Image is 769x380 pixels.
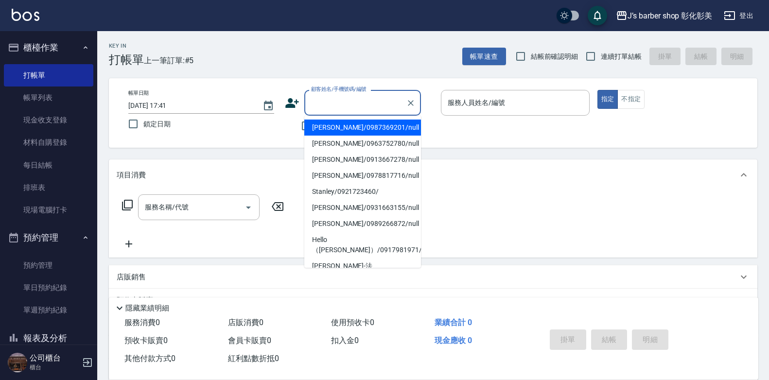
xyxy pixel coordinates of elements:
a: 每日結帳 [4,154,93,176]
li: [PERSON_NAME]/0963752780/null [304,136,421,152]
span: 鎖定日期 [143,119,171,129]
a: 打帳單 [4,64,93,86]
button: 報表及分析 [4,326,93,351]
a: 現場電腦打卡 [4,199,93,221]
li: [PERSON_NAME]/0931663155/null [304,200,421,216]
p: 項目消費 [117,170,146,180]
p: 店販銷售 [117,272,146,282]
span: 扣入金 0 [331,336,359,345]
button: save [588,6,607,25]
p: 隱藏業績明細 [125,303,169,313]
label: 顧客姓名/手機號碼/編號 [311,86,367,93]
a: 預約管理 [4,254,93,276]
span: 其他付款方式 0 [124,354,175,363]
button: J’s barber shop 彰化彰美 [612,6,716,26]
a: 現金收支登錄 [4,109,93,131]
a: 單週預約紀錄 [4,299,93,321]
a: 材料自購登錄 [4,131,93,154]
a: 排班表 [4,176,93,199]
button: 預約管理 [4,225,93,250]
span: 服務消費 0 [124,318,160,327]
span: 使用預收卡 0 [331,318,374,327]
div: J’s barber shop 彰化彰美 [628,10,712,22]
span: 現金應收 0 [435,336,472,345]
span: 店販消費 0 [228,318,263,327]
label: 帳單日期 [128,89,149,97]
span: 紅利點數折抵 0 [228,354,279,363]
button: 櫃檯作業 [4,35,93,60]
button: 帳單速查 [462,48,506,66]
span: 業績合計 0 [435,318,472,327]
input: YYYY/MM/DD hh:mm [128,98,253,114]
span: 結帳前確認明細 [531,52,578,62]
img: Logo [12,9,39,21]
button: Clear [404,96,418,110]
a: 帳單列表 [4,86,93,109]
div: 店販銷售 [109,265,757,289]
h2: Key In [109,43,144,49]
li: Hello（[PERSON_NAME]）/0917981971/null [304,232,421,258]
p: 櫃台 [30,363,79,372]
div: 預收卡販賣 [109,289,757,312]
div: 項目消費 [109,159,757,190]
li: [PERSON_NAME]/0987369201/null [304,120,421,136]
li: [PERSON_NAME]/0989266872/null [304,216,421,232]
button: 登出 [720,7,757,25]
a: 單日預約紀錄 [4,276,93,299]
span: 會員卡販賣 0 [228,336,271,345]
button: Choose date, selected date is 2025-09-05 [257,94,280,118]
button: 指定 [597,90,618,109]
span: 預收卡販賣 0 [124,336,168,345]
img: Person [8,353,27,372]
span: 連續打單結帳 [601,52,642,62]
li: [PERSON_NAME]/0978817716/null [304,168,421,184]
span: 上一筆訂單:#5 [144,54,194,67]
h3: 打帳單 [109,53,144,67]
li: [PERSON_NAME]/0913667278/null [304,152,421,168]
button: Open [241,200,256,215]
li: [PERSON_NAME]-法寬/0989757168/null [304,258,421,284]
p: 預收卡販賣 [117,295,153,306]
li: Stanley/0921723460/ [304,184,421,200]
button: 不指定 [617,90,645,109]
h5: 公司櫃台 [30,353,79,363]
